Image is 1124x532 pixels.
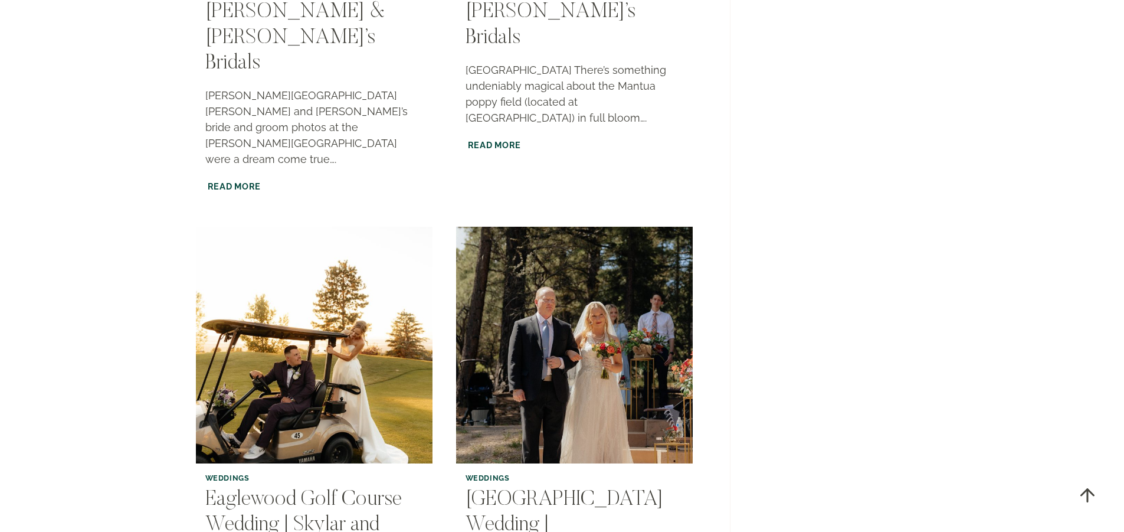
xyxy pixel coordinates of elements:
[205,87,423,167] p: [PERSON_NAME][GEOGRAPHIC_DATA] [PERSON_NAME] and [PERSON_NAME]’s bride and groom photos at the [P...
[456,227,693,464] img: Pine Valley Amphitheater Wedding | Madison & Logan
[205,474,250,482] a: Weddings
[466,138,523,152] a: Read More
[466,474,510,482] a: Weddings
[466,62,683,126] p: [GEOGRAPHIC_DATA] There’s something undeniably magical about the Mantua poppy field (located at [...
[205,179,263,194] a: Read More
[1068,476,1106,514] a: Scroll to top
[196,227,432,464] img: Eaglewood Golf Course Wedding | Skylar and Stockton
